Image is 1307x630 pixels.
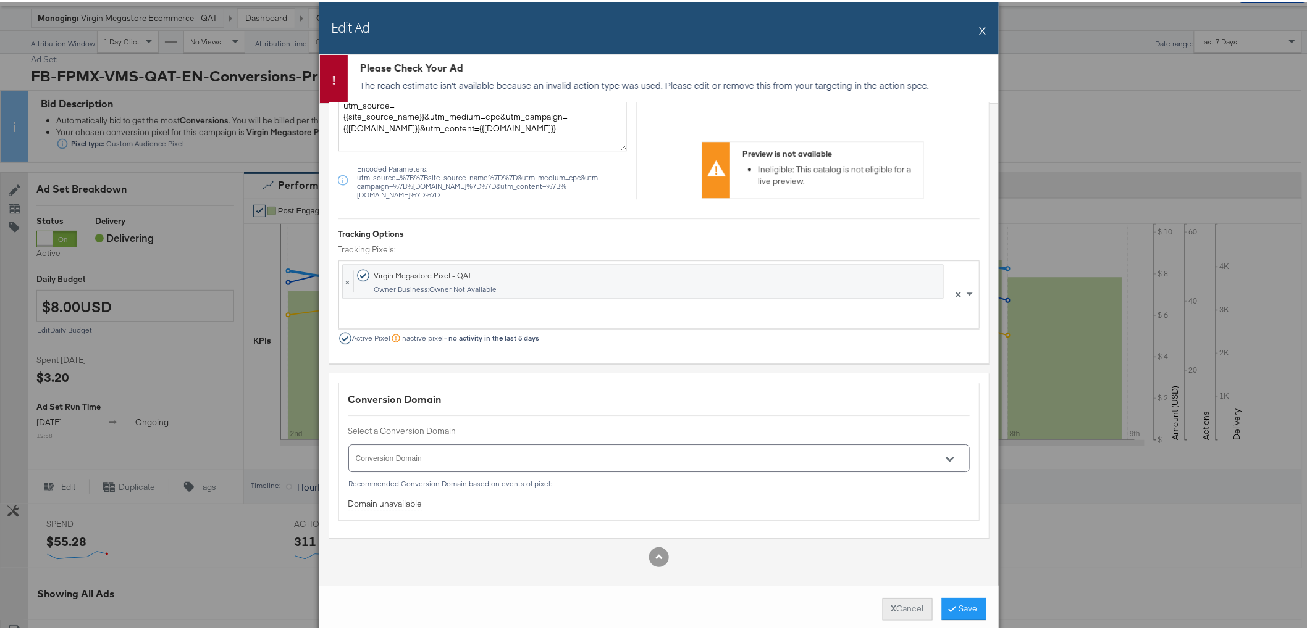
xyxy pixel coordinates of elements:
div: Conversion Domain [348,390,970,404]
span: × [343,268,354,290]
label: Select a Conversion Domain [348,423,970,434]
button: Save [942,595,986,618]
span: × [955,285,961,296]
div: Encoded Parameters: [357,162,627,197]
div: Recommended Conversion Domain based on events of pixel: [348,477,970,486]
strong: X [891,600,897,612]
div: Please Check Your Ad [360,59,992,73]
li: Ineligible: This catalog is not eligible for a live preview. [758,162,917,184]
span: Clear all [953,259,964,325]
div: Preview is not available [742,146,917,158]
div: Virgin Megastore Pixel - QAT [374,268,472,278]
button: Open [941,447,959,466]
div: Owner Business: Owner Not Available [374,283,759,291]
button: X [980,15,986,40]
textarea: utm_source={{site_source_name}}&utm_medium=cpc&utm_campaign={{[DOMAIN_NAME]}}&utm_content={{[DOMA... [338,92,627,149]
label: Tracking Pixels: [338,241,980,253]
span: utm_source=%7B%7Bsite_source_name%7D%7D&utm_medium=cpc&utm_campaign=%7B%[DOMAIN_NAME]%7D%7D&utm_c... [358,171,605,197]
button: XCancel [883,595,933,618]
p: The reach estimate isn't available because an invalid action type was used. Please edit or remove... [360,77,992,89]
div: Tracking Options [338,226,980,238]
h2: Edit Ad [332,15,370,34]
span: Inactive pixel [401,331,540,340]
span: Active Pixel [353,331,391,340]
div: Domain unavailable [348,495,422,508]
strong: - no activity in the last 5 days [445,331,540,340]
